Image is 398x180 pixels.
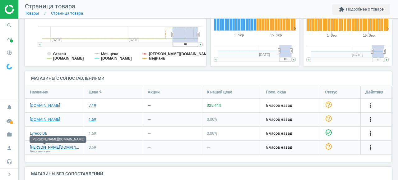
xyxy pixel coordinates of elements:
[53,56,84,61] tspan: [DOMAIN_NAME]
[207,103,222,108] span: 325.44 %
[30,103,60,108] a: [DOMAIN_NAME]
[266,117,315,122] span: 6 часов назад
[3,101,15,113] i: notifications
[325,101,332,108] i: help_outline
[332,4,390,15] button: extensionПодробнее о товаре
[3,128,15,140] i: work
[30,145,79,150] a: [PERSON_NAME][DOMAIN_NAME]
[207,131,217,136] span: 0.00 %
[367,143,374,151] i: more_vert
[149,56,165,61] tspan: медиана
[325,115,332,122] i: help_outline
[367,129,374,137] i: more_vert
[2,170,17,178] button: chevron_right
[294,27,296,31] text: 0
[266,131,315,136] span: 6 часов назад
[207,89,232,95] span: К нашей цене
[30,117,60,122] a: [DOMAIN_NAME]
[89,131,96,136] div: 1.69
[53,52,66,56] tspan: Стакан
[25,2,75,10] span: Страница товара
[367,101,374,110] button: more_vert
[387,27,389,31] text: 0
[3,156,15,168] i: headset_mic
[363,34,375,37] tspan: 15. Sep
[30,136,86,143] div: [PERSON_NAME][DOMAIN_NAME]
[3,47,15,59] i: pie_chart_outlined
[367,129,374,137] button: more_vert
[148,145,151,150] div: —
[89,89,98,95] span: Цена
[101,52,118,56] tspan: Моя цена
[325,89,337,95] span: Статус
[365,89,383,95] span: Действия
[3,20,15,31] i: search
[270,34,282,37] tspan: 15. Sep
[207,117,217,122] span: 0.00 %
[30,89,48,95] span: Название
[3,142,15,154] i: person
[3,115,15,127] i: cloud_done
[101,56,132,61] tspan: [DOMAIN_NAME]
[148,103,151,108] div: —
[98,89,103,94] i: arrow_downward
[367,101,374,109] i: more_vert
[89,145,96,150] div: 0.69
[234,34,244,37] tspan: 1. Sep
[25,71,392,86] h4: Магазины с сопоставлениями
[30,131,47,136] a: Lyreco DE
[266,103,315,108] span: 6 часов назад
[266,89,286,95] span: Посл. скан
[367,115,374,123] i: more_vert
[149,52,211,56] tspan: [PERSON_NAME][DOMAIN_NAME]
[6,171,13,178] i: chevron_right
[89,117,96,122] div: 1.69
[325,143,332,150] i: help_outline
[5,5,49,14] img: ajHJNr6hYgQAAAAASUVORK5CYII=
[148,131,151,136] div: —
[89,103,96,108] div: 7.19
[325,129,332,136] i: check_circle_outline
[25,11,39,16] a: Товары
[30,149,51,154] span: Нет в наличии
[327,34,337,37] tspan: 1. Sep
[339,7,345,12] i: extension
[51,11,83,16] a: Страница товара
[266,145,315,150] span: 6 часов назад
[3,33,15,45] i: timeline
[207,145,210,150] div: —
[367,143,374,151] button: more_vert
[7,64,12,70] img: wGWNvw8QSZomAAAAABJRU5ErkJggg==
[367,115,374,124] button: more_vert
[148,89,160,95] span: Акции
[148,117,151,122] div: —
